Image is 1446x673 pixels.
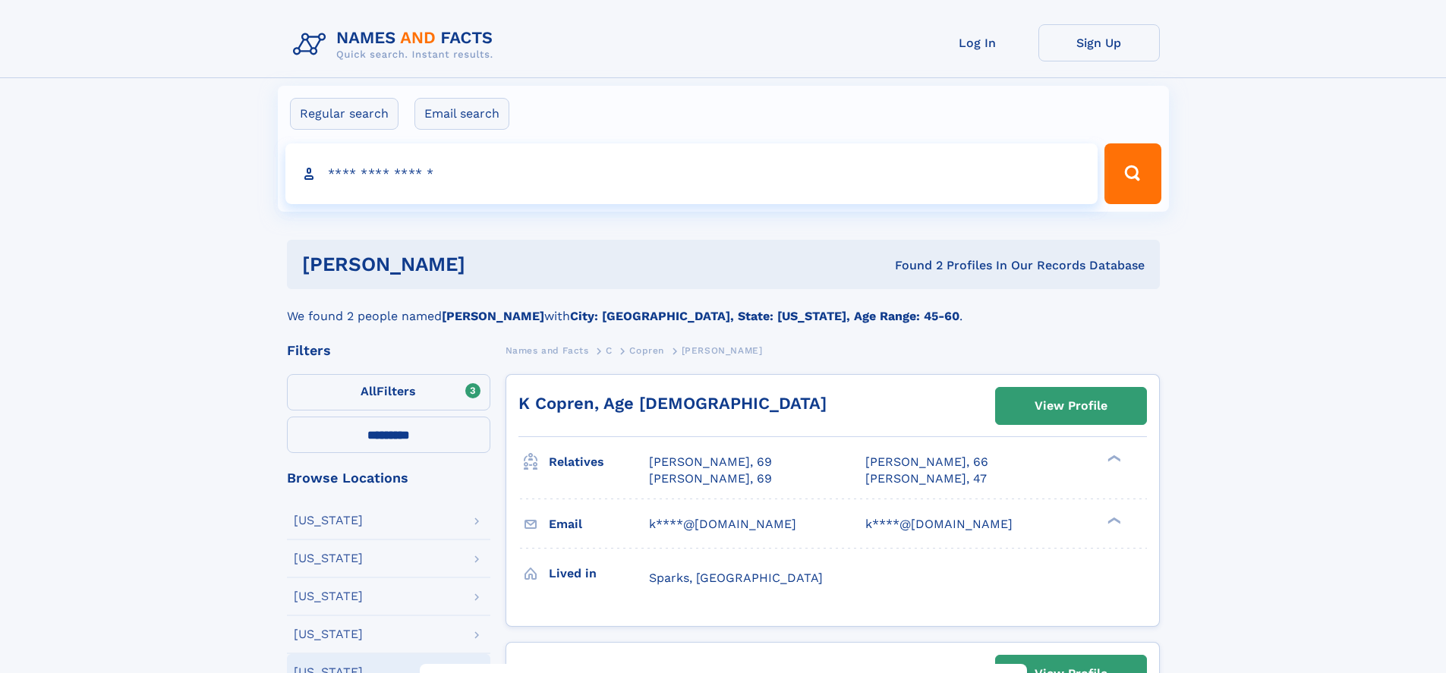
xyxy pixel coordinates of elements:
[287,344,490,357] div: Filters
[682,345,763,356] span: [PERSON_NAME]
[414,98,509,130] label: Email search
[287,24,506,65] img: Logo Names and Facts
[294,552,363,565] div: [US_STATE]
[917,24,1038,61] a: Log In
[518,394,827,413] a: K Copren, Age [DEMOGRAPHIC_DATA]
[287,289,1160,325] div: We found 2 people named with .
[294,514,363,527] div: [US_STATE]
[1104,454,1122,464] div: ❯
[549,561,649,587] h3: Lived in
[1038,24,1160,61] a: Sign Up
[1104,143,1161,204] button: Search Button
[285,143,1098,204] input: search input
[570,309,959,323] b: City: [GEOGRAPHIC_DATA], State: [US_STATE], Age Range: 45-60
[549,449,649,475] h3: Relatives
[294,628,363,640] div: [US_STATE]
[1035,388,1107,423] div: View Profile
[649,571,823,585] span: Sparks, [GEOGRAPHIC_DATA]
[294,590,363,602] div: [US_STATE]
[287,471,490,485] div: Browse Locations
[287,374,490,410] label: Filters
[606,345,613,356] span: C
[996,388,1146,424] a: View Profile
[680,257,1145,274] div: Found 2 Profiles In Our Records Database
[442,309,544,323] b: [PERSON_NAME]
[549,511,649,537] h3: Email
[606,341,613,360] a: C
[290,98,399,130] label: Regular search
[865,454,988,470] a: [PERSON_NAME], 66
[629,345,664,356] span: Copren
[302,255,680,274] h1: [PERSON_NAME]
[649,470,772,487] a: [PERSON_NAME], 69
[506,341,589,360] a: Names and Facts
[865,470,987,487] a: [PERSON_NAME], 47
[649,454,772,470] a: [PERSON_NAME], 69
[1104,515,1122,525] div: ❯
[361,384,376,398] span: All
[629,341,664,360] a: Copren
